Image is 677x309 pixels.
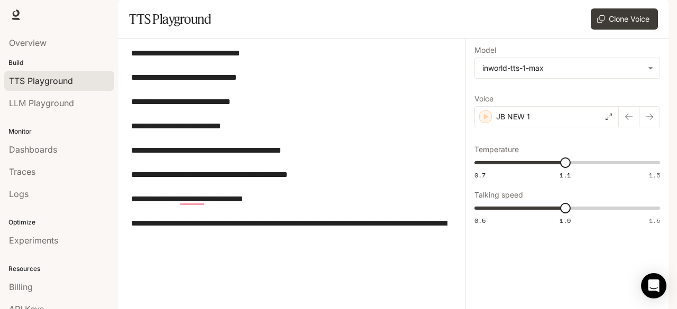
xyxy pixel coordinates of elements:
span: 1.5 [649,171,660,180]
span: 1.0 [560,216,571,225]
p: Voice [474,95,493,102]
p: Model [474,46,496,54]
div: Open Intercom Messenger [641,273,666,298]
span: 0.5 [474,216,486,225]
p: Talking speed [474,191,523,199]
p: JB NEW 1 [496,111,530,122]
button: Clone Voice [591,8,658,30]
span: 1.5 [649,216,660,225]
span: 1.1 [560,171,571,180]
div: inworld-tts-1-max [482,63,643,73]
div: inworld-tts-1-max [475,58,660,78]
span: 0.7 [474,171,486,180]
h1: TTS Playground [129,8,211,30]
p: Temperature [474,146,519,153]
